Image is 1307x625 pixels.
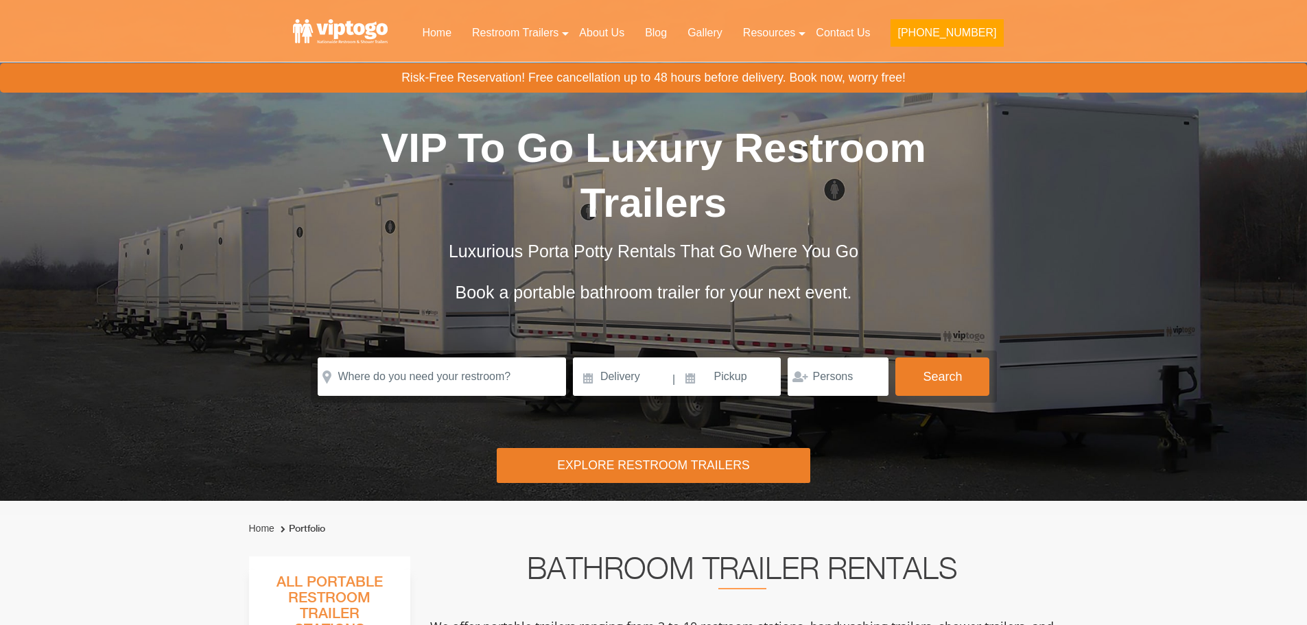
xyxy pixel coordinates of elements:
h2: Bathroom Trailer Rentals [429,556,1056,589]
span: VIP To Go Luxury Restroom Trailers [381,125,926,226]
span: Book a portable bathroom trailer for your next event. [455,283,851,302]
a: [PHONE_NUMBER] [880,18,1013,55]
a: Home [249,523,274,534]
button: [PHONE_NUMBER] [891,19,1003,47]
a: Contact Us [805,18,880,48]
input: Persons [788,357,888,396]
a: Gallery [677,18,733,48]
input: Where do you need your restroom? [318,357,566,396]
span: Luxurious Porta Potty Rentals That Go Where You Go [449,241,858,261]
a: Home [412,18,462,48]
input: Delivery [573,357,671,396]
button: Search [895,357,989,396]
div: Explore Restroom Trailers [497,448,810,483]
li: Portfolio [277,521,325,537]
a: About Us [569,18,635,48]
span: | [672,357,675,401]
a: Restroom Trailers [462,18,569,48]
input: Pickup [677,357,781,396]
a: Blog [635,18,677,48]
a: Resources [733,18,805,48]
